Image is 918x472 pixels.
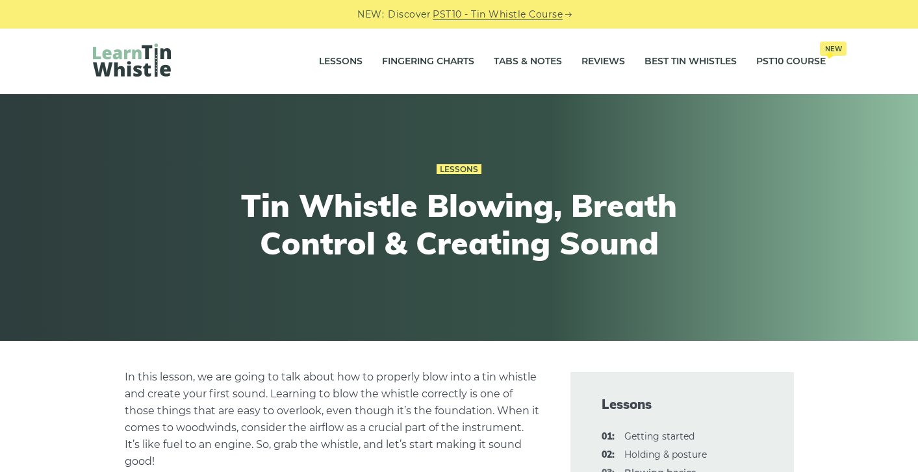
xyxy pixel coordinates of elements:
[644,45,737,78] a: Best Tin Whistles
[125,369,539,470] p: In this lesson, we are going to talk about how to properly blow into a tin whistle and create you...
[437,164,481,175] a: Lessons
[756,45,826,78] a: PST10 CourseNew
[494,45,562,78] a: Tabs & Notes
[319,45,363,78] a: Lessons
[382,45,474,78] a: Fingering Charts
[820,42,847,56] span: New
[602,395,763,414] span: Lessons
[624,449,707,460] a: 02:Holding & posture
[581,45,625,78] a: Reviews
[602,447,615,463] span: 02:
[602,429,615,445] span: 01:
[93,43,171,77] img: LearnTinWhistle.com
[220,187,698,262] h1: Tin Whistle Blowing, Breath Control & Creating Sound
[624,430,695,442] a: 01:Getting started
